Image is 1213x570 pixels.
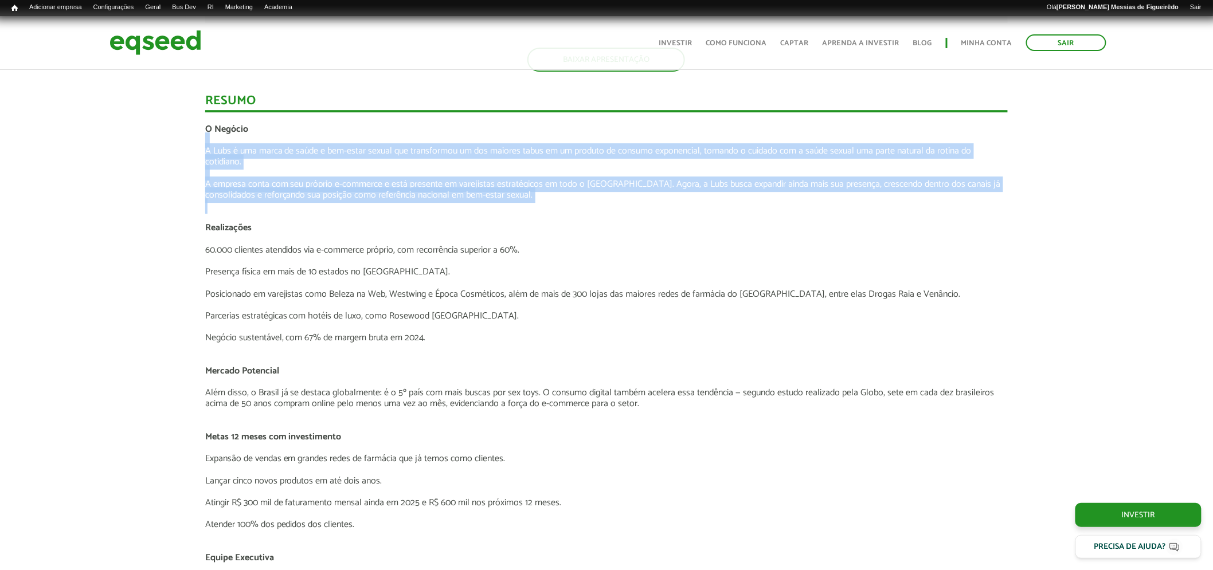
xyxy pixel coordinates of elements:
[259,3,298,12] a: Academia
[166,3,202,12] a: Bus Dev
[1057,3,1179,10] strong: [PERSON_NAME] Messias de Figueirêdo
[781,40,809,47] a: Captar
[205,121,248,137] strong: O Negócio
[205,363,279,379] strong: Mercado Potencial
[1026,34,1106,51] a: Sair
[205,95,1008,112] div: Resumo
[205,519,1008,530] p: Atender 100% dos pedidos dos clientes.
[205,550,274,565] strong: Equipe Executiva
[823,40,899,47] a: Aprenda a investir
[205,146,1008,167] p: A Lubs é uma marca de saúde e bem-estar sexual que transformou um dos maiores tabus em um produto...
[659,40,692,47] a: Investir
[961,40,1012,47] a: Minha conta
[205,179,1008,201] p: A empresa conta com seu próprio e-commerce e está presente em varejistas estratégicos em todo o [...
[706,40,767,47] a: Como funciona
[202,3,220,12] a: RI
[205,266,1008,277] p: Presença física em mais de 10 estados no [GEOGRAPHIC_DATA].
[205,245,1008,255] p: 60.000 clientes atendidos via e-commerce próprio, com recorrência superior a 60%.
[205,332,1008,343] p: Negócio sustentável, com 67% de margem bruta em 2024.
[205,475,1008,486] p: Lançar cinco novos produtos em até dois anos.
[205,387,1008,409] p: Além disso, o Brasil já se destaca globalmente: é o 5º país com mais buscas por sex toys. O consu...
[1184,3,1207,12] a: Sair
[24,3,88,12] a: Adicionar empresa
[205,220,252,235] strong: Realizações
[139,3,166,12] a: Geral
[205,453,1008,464] p: Expansão de vendas em grandes redes de farmácia que já temos como clientes.
[205,429,342,445] strong: Metas 12 meses com investimento
[11,4,18,12] span: Início
[913,40,932,47] a: Blog
[205,497,1008,508] p: Atingir R$ 300 mil de faturamento mensal ainda em 2025 e R$ 600 mil nos próximos 12 meses.
[109,27,201,58] img: EqSeed
[88,3,140,12] a: Configurações
[1075,503,1202,527] a: Investir
[205,289,1008,300] p: Posicionado em varejistas como Beleza na Web, Westwing e Época Cosméticos, além de mais de 300 lo...
[1041,3,1184,12] a: Olá[PERSON_NAME] Messias de Figueirêdo
[205,310,1008,321] p: Parcerias estratégicas com hotéis de luxo, como Rosewood [GEOGRAPHIC_DATA].
[220,3,259,12] a: Marketing
[6,3,24,14] a: Início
